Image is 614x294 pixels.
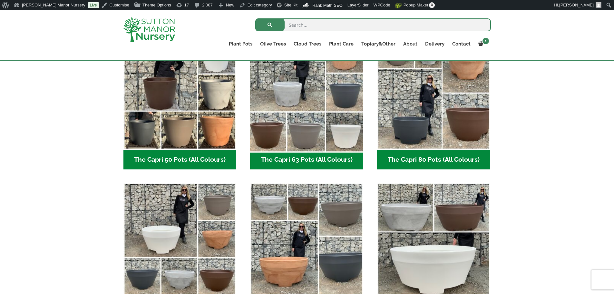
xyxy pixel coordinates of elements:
a: Visit product category The Capri 63 Pots (All Colours) [250,36,363,169]
a: Plant Pots [225,39,256,48]
h2: The Capri 80 Pots (All Colours) [377,150,490,170]
img: The Capri 50 Pots (All Colours) [123,36,237,150]
img: The Capri 63 Pots (All Colours) [248,34,366,152]
a: Olive Trees [256,39,290,48]
a: About [399,39,421,48]
a: Contact [448,39,474,48]
a: Plant Care [325,39,357,48]
span: Rank Math SEO [312,3,343,8]
a: Visit product category The Capri 50 Pots (All Colours) [123,36,237,169]
h2: The Capri 50 Pots (All Colours) [123,150,237,170]
img: logo [123,17,175,42]
a: Cloud Trees [290,39,325,48]
span: 1 [482,38,489,44]
span: 0 [429,2,435,8]
span: [PERSON_NAME] [559,3,594,7]
a: 1 [474,39,491,48]
h2: The Capri 63 Pots (All Colours) [250,150,363,170]
a: Visit product category The Capri 80 Pots (All Colours) [377,36,490,169]
input: Search... [255,18,491,31]
img: The Capri 80 Pots (All Colours) [377,36,490,150]
a: Topiary&Other [357,39,399,48]
a: Delivery [421,39,448,48]
a: Live [88,2,99,8]
span: Site Kit [284,3,297,7]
